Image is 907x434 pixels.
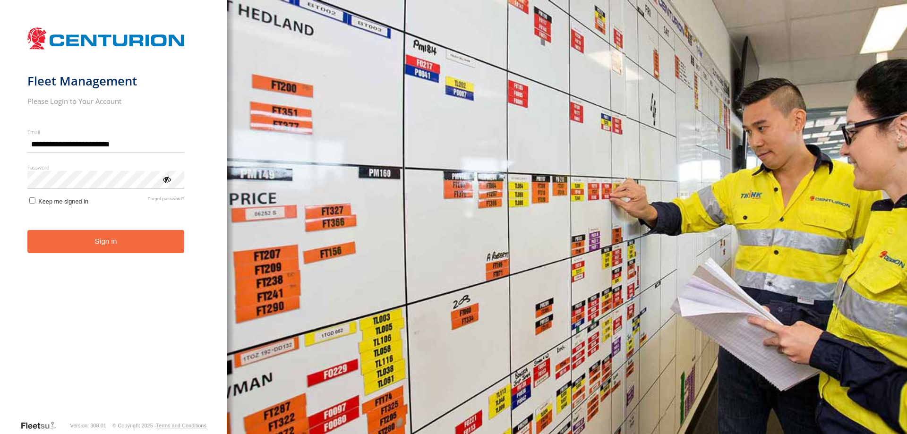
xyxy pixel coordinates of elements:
input: Keep me signed in [29,197,35,204]
div: ViewPassword [162,174,171,184]
a: Visit our Website [20,421,64,430]
a: Terms and Conditions [156,423,206,428]
label: Email [27,128,185,136]
div: Version: 308.01 [70,423,106,428]
a: Forgot password? [148,196,185,205]
img: Centurion Transport [27,26,185,51]
button: Sign in [27,230,185,253]
span: Keep me signed in [38,198,88,205]
h1: Fleet Management [27,73,185,89]
h2: Please Login to Your Account [27,96,185,106]
form: main [27,23,200,420]
div: © Copyright 2025 - [112,423,206,428]
label: Password [27,164,185,171]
